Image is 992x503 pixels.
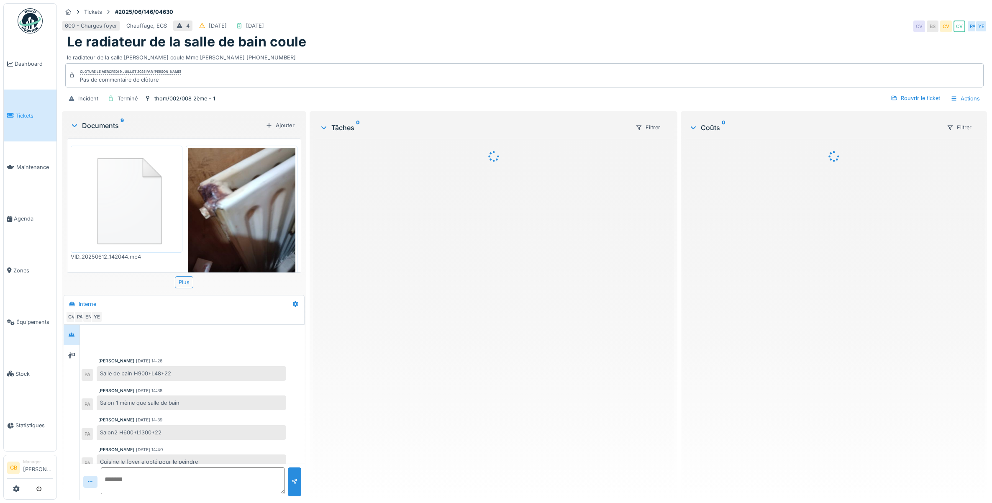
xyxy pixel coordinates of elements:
div: Salon 1 même que salle de bain [97,395,286,410]
div: CV [940,21,952,32]
div: Incident [78,95,98,103]
span: Dashboard [15,60,53,68]
sup: 9 [120,121,124,131]
div: PA [74,311,86,323]
sup: 0 [722,123,725,133]
div: [DATE] [209,22,227,30]
div: [DATE] 14:39 [136,417,162,423]
a: Stock [4,348,56,399]
li: [PERSON_NAME] [23,459,53,477]
div: [PERSON_NAME] [98,358,134,364]
div: Actions [947,92,984,105]
div: Tâches [320,123,629,133]
div: Tickets [84,8,102,16]
div: thom/002/008 2ème - 1 [154,95,215,103]
div: Clôturé le mercredi 9 juillet 2025 par [PERSON_NAME] [80,69,181,75]
div: Interne [79,300,96,308]
div: Plus [175,276,193,288]
div: PA [82,428,93,440]
span: Zones [13,267,53,275]
span: Statistiques [15,421,53,429]
div: CV [954,21,965,32]
a: CB Manager[PERSON_NAME] [7,459,53,479]
span: Maintenance [16,163,53,171]
div: 600 - Charges foyer [65,22,117,30]
div: CV [913,21,925,32]
div: [PERSON_NAME] [98,447,134,453]
div: Cuisine le foyer a opté pour le peindre [97,454,286,469]
a: Statistiques [4,400,56,451]
a: Maintenance [4,141,56,193]
sup: 0 [356,123,360,133]
div: Documents [70,121,262,131]
div: Pas de commentaire de clôture [80,76,181,84]
div: [PERSON_NAME] [98,388,134,394]
div: [DATE] [246,22,264,30]
div: Coûts [689,123,940,133]
div: Terminé [118,95,138,103]
div: BS [927,21,938,32]
span: Agenda [14,215,53,223]
div: Rouvrir le ticket [887,92,943,104]
img: 84750757-fdcc6f00-afbb-11ea-908a-1074b026b06b.png [73,148,180,251]
div: PA [967,21,979,32]
div: 4 [186,22,190,30]
a: Équipements [4,296,56,348]
div: Chauffage, ECS [126,22,167,30]
span: Équipements [16,318,53,326]
span: Stock [15,370,53,378]
div: le radiateur de la salle [PERSON_NAME] coule Mme [PERSON_NAME] [PHONE_NUMBER] [67,50,982,62]
div: PA [82,457,93,469]
div: Manager [23,459,53,465]
a: Dashboard [4,38,56,90]
div: EN [82,311,94,323]
div: Ajouter [262,120,298,131]
div: PA [82,369,93,381]
div: [PERSON_NAME] [98,417,134,423]
img: Badge_color-CXgf-gQk.svg [18,8,43,33]
div: CV [66,311,77,323]
a: Agenda [4,193,56,244]
div: Salon2 H600*L1300*22 [97,425,286,440]
a: Zones [4,245,56,296]
div: Salle de bain H900*L48*22 [97,366,286,381]
div: [DATE] 14:26 [136,358,162,364]
div: PA [82,398,93,410]
div: YE [91,311,103,323]
div: [DATE] 14:38 [136,388,162,394]
div: YE [975,21,987,32]
div: Filtrer [632,121,664,133]
div: VID_20250612_142044.mp4 [71,253,182,261]
a: Tickets [4,90,56,141]
h1: Le radiateur de la salle de bain coule [67,34,306,50]
img: zvast7d4d2171ap6f0sy8qk6rek1 [188,148,295,291]
div: [DATE] 14:40 [136,447,163,453]
div: Filtrer [943,121,975,133]
strong: #2025/06/146/04630 [112,8,177,16]
li: CB [7,462,20,474]
span: Tickets [15,112,53,120]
